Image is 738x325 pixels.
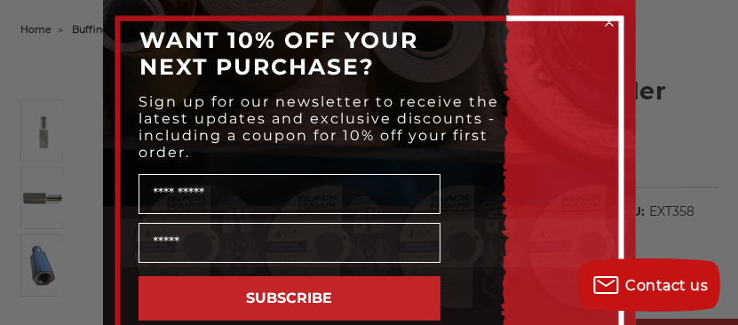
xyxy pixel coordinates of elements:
[600,13,618,31] button: Close dialog
[139,223,440,263] input: Email
[140,27,419,80] span: WANT 10% OFF YOUR NEXT PURCHASE?
[578,258,720,312] button: Contact us
[626,277,709,294] span: Contact us
[139,93,500,161] span: Sign up for our newsletter to receive the latest updates and exclusive discounts - including a co...
[139,276,440,321] button: SUBSCRIBE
